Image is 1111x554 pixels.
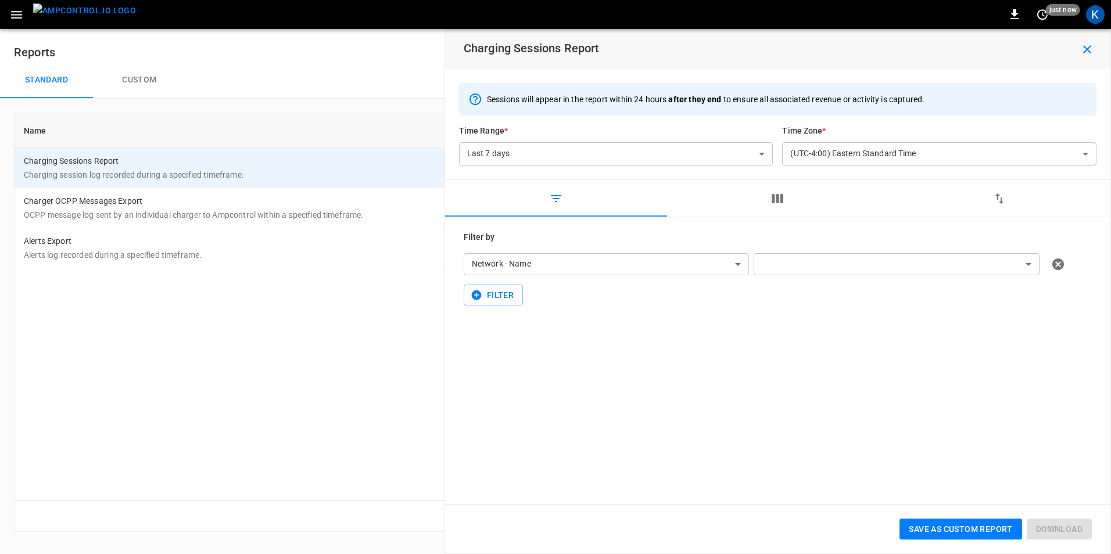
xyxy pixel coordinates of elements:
[14,43,1097,62] h6: Reports
[487,93,924,105] p: Sessions will appear in the report within 24 hours to ensure all associated revenue or activity i...
[93,62,186,99] button: Custom
[459,125,773,138] h6: Time Range
[464,39,600,57] h6: Charging Sessions Report
[24,209,795,221] p: OCPP message log sent by an individual charger to Ampcontrol within a specified timeframe.
[15,113,805,148] th: Name
[1033,5,1052,24] button: set refresh interval
[668,95,721,104] span: after they end
[464,253,750,275] div: Network - Name
[782,125,1096,138] h6: Time Zone
[782,143,1096,165] div: (UTC-4:00) Eastern Standard Time
[15,228,805,268] td: Alerts Export
[33,3,136,18] img: ampcontrol.io logo
[24,249,795,261] p: Alerts log recorded during a specified timeframe.
[24,169,795,181] p: Charging session log recorded during a specified timeframe.
[459,143,773,165] div: Last 7 days
[1086,5,1105,24] div: profile-icon
[15,188,805,228] td: Charger OCPP Messages Export
[1046,4,1080,16] span: just now
[15,148,805,188] td: Charging Sessions Report
[899,519,1022,540] button: Save as custom report
[464,285,523,306] button: Filter
[464,231,1092,244] h6: Filter by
